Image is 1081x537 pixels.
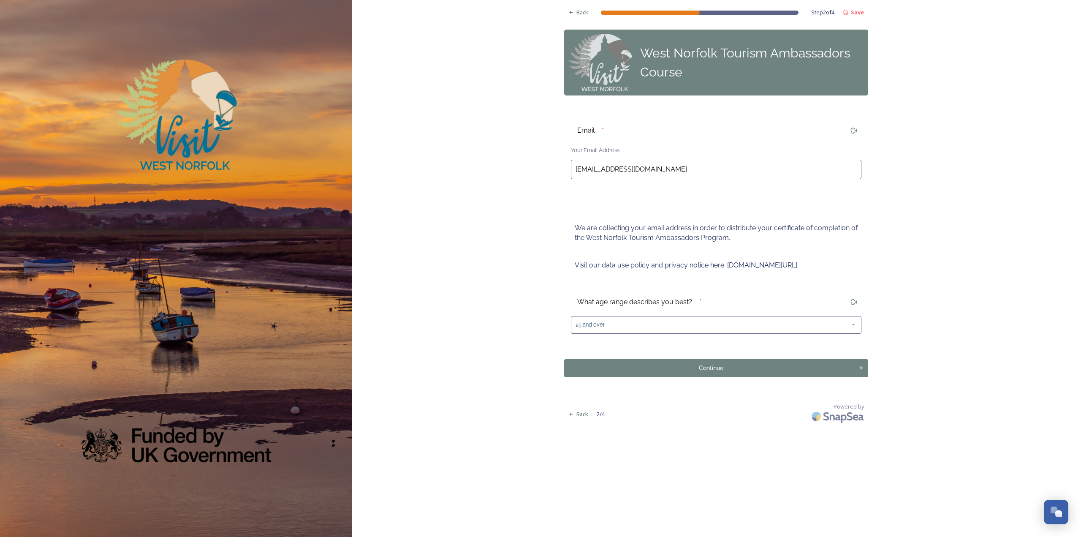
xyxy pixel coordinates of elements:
[571,147,619,153] span: Your Email Address
[851,8,864,16] strong: Save
[1044,500,1068,524] button: Open Chat
[576,410,588,418] span: Back
[834,403,864,411] span: Powered by
[571,121,601,141] div: Email
[571,292,698,312] div: What age range describes you best?
[576,321,605,329] span: 25 and over
[569,364,853,373] div: Continue
[575,224,858,243] p: We are collecting your email address in order to distribute your certificate of completion of the...
[575,261,858,270] p: Visit our data use policy and privacy notice here: [DOMAIN_NAME][URL]
[811,8,834,16] span: Step 2 of 4
[640,44,864,82] div: West Norfolk Tourism Ambassadors Course
[568,34,632,91] img: Step-0_VWN_Logo_for_Panel%20on%20all%20steps.png
[597,410,605,418] span: 2 / 4
[564,359,868,377] button: Continue
[809,406,868,426] img: SnapSea Logo
[571,160,861,179] input: email@domain.com
[576,8,588,16] span: Back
